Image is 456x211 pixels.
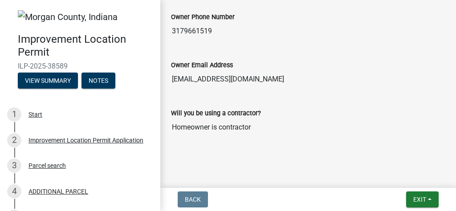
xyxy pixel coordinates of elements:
label: Owner Email Address [171,62,233,69]
h4: Improvement Location Permit [18,33,153,59]
span: Exit [413,196,426,203]
span: Back [185,196,201,203]
span: ILP-2025-38589 [18,62,142,70]
div: 3 [7,158,21,173]
div: 2 [7,133,21,147]
div: Improvement Location Permit Application [28,137,143,143]
button: View Summary [18,73,78,89]
button: Back [178,191,208,207]
div: Parcel search [28,162,66,169]
div: 4 [7,184,21,199]
label: Will you be using a contractor? [171,110,261,117]
wm-modal-confirm: Summary [18,78,78,85]
label: Owner Phone Number [171,14,235,20]
button: Exit [406,191,439,207]
div: 1 [7,107,21,122]
wm-modal-confirm: Notes [81,78,115,85]
div: Start [28,111,42,118]
img: Morgan County, Indiana [18,10,118,24]
div: ADDITIONAL PARCEL [28,188,88,195]
button: Notes [81,73,115,89]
